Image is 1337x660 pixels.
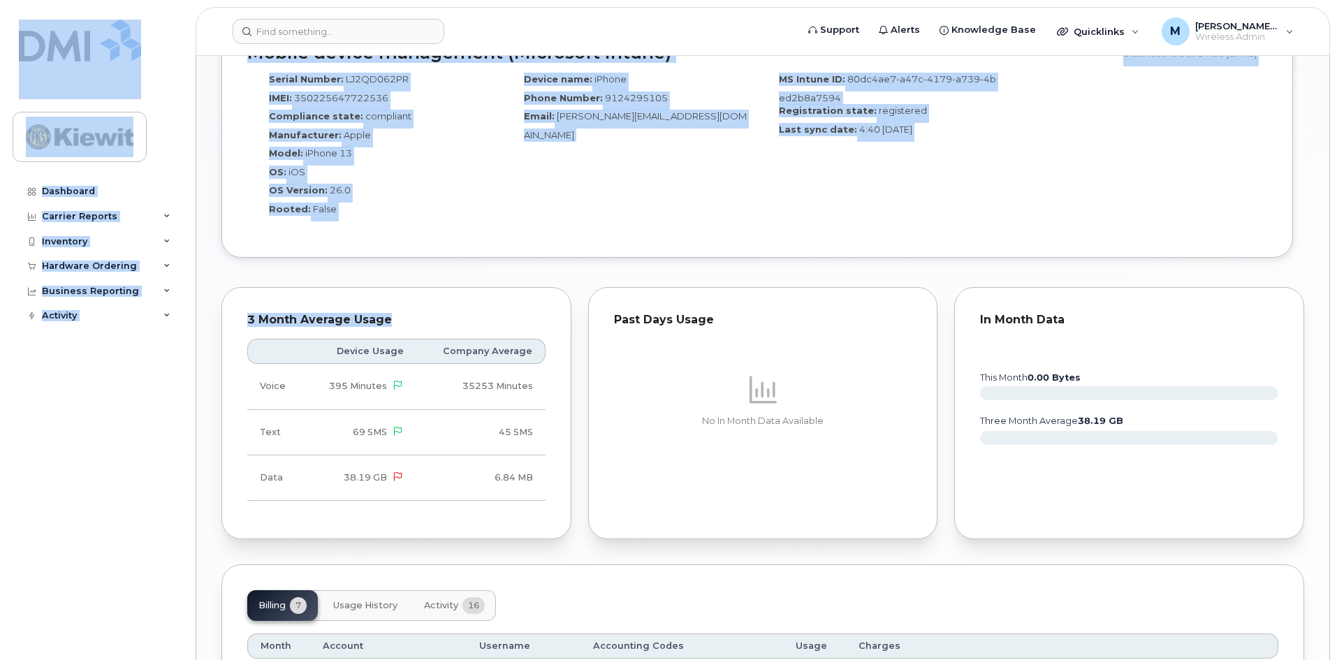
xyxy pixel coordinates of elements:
[820,23,859,37] span: Support
[614,415,912,427] p: No In Month Data Available
[1195,20,1279,31] span: [PERSON_NAME].[PERSON_NAME]
[1028,372,1081,383] tspan: 0.00 Bytes
[462,597,485,614] span: 16
[416,455,546,501] td: 6.84 MB
[247,313,546,327] div: 3 Month Average Usage
[779,73,845,86] label: MS Intune ID:
[329,381,387,391] span: 395 Minutes
[269,129,342,142] label: Manufacturer:
[269,166,286,179] label: OS:
[879,105,927,116] span: registered
[1047,17,1149,45] div: Quicklinks
[859,124,912,135] span: 4:40 [DATE]
[269,91,292,105] label: IMEI:
[980,313,1278,327] div: In Month Data
[779,123,857,136] label: Last sync date:
[930,16,1046,44] a: Knowledge Base
[294,92,388,103] span: 350225647722536
[979,416,1123,426] text: three month average
[1078,416,1123,426] tspan: 38.19 GB
[247,633,310,659] th: Month
[269,203,311,216] label: Rooted:
[247,43,1113,63] h2: Mobile device management (Microsoft Intune)
[269,147,303,160] label: Model:
[783,633,846,659] th: Usage
[333,600,397,611] span: Usage History
[247,364,305,409] td: Voice
[1195,31,1279,43] span: Wireless Admin
[779,104,877,117] label: Registration state:
[467,633,580,659] th: Username
[524,110,555,123] label: Email:
[1170,23,1181,40] span: M
[951,23,1036,37] span: Knowledge Base
[416,410,546,455] td: 45 SMS
[269,73,344,86] label: Serial Number:
[580,633,783,659] th: Accounting Codes
[233,19,444,44] input: Find something...
[1152,17,1303,45] div: Melissa.Arnsdorff
[288,166,305,177] span: iOS
[269,184,328,197] label: OS Version:
[344,472,387,483] span: 38.19 GB
[247,410,305,455] td: Text
[798,16,869,44] a: Support
[779,73,996,103] span: 80dc4ae7-a47c-4179-a739-4bed2b8a7594
[869,16,930,44] a: Alerts
[891,23,920,37] span: Alerts
[1276,599,1327,650] iframe: Messenger Launcher
[305,147,352,159] span: iPhone 13
[330,184,351,196] span: 26.0
[416,364,546,409] td: 35253 Minutes
[979,372,1081,383] text: this month
[344,129,371,140] span: Apple
[524,110,747,140] span: [PERSON_NAME][EMAIL_ADDRESS][DOMAIN_NAME]
[305,339,416,364] th: Device Usage
[269,110,363,123] label: Compliance state:
[594,73,627,85] span: iPhone
[313,203,337,214] span: False
[1074,26,1125,37] span: Quicklinks
[416,339,546,364] th: Company Average
[310,633,467,659] th: Account
[524,73,592,86] label: Device name:
[365,110,411,122] span: compliant
[346,73,409,85] span: LJ2QD062PR
[846,633,921,659] th: Charges
[614,313,912,327] div: Past Days Usage
[247,455,305,501] td: Data
[524,91,603,105] label: Phone Number:
[424,600,458,611] span: Activity
[605,92,668,103] span: 9124295105
[353,427,387,437] span: 69 SMS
